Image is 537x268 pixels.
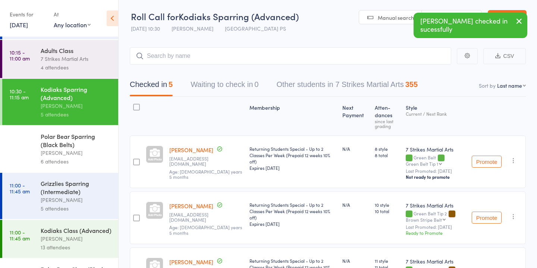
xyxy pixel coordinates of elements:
span: Roll Call for [131,10,179,22]
span: Kodiaks Sparring (Advanced) [179,10,299,22]
time: 11:00 - 11:45 am [10,229,30,241]
span: [GEOGRAPHIC_DATA] PS [225,25,286,32]
small: Last Promoted: [DATE] [406,168,466,174]
div: [PERSON_NAME] [41,149,112,157]
span: 8 total [375,152,400,158]
button: Promote [472,156,502,168]
div: 355 [405,80,418,88]
div: Current / Next Rank [406,111,466,116]
div: Ready to Promote [406,230,466,236]
div: Green Belt Tip 1 [406,161,438,166]
div: Not ready to promote [406,174,466,180]
time: 10:30 - 11:15 am [10,135,29,147]
button: Checked in5 [130,77,173,96]
div: 5 attendees [41,110,112,119]
a: 11:00 -11:45 amKodiaks Class (Advanced)[PERSON_NAME]13 attendees [2,220,118,258]
small: Last Promoted: [DATE] [406,224,466,230]
a: 10:30 -11:15 amKodiaks Sparring (Advanced)[PERSON_NAME]5 attendees [2,79,118,125]
div: Last name [497,82,522,89]
div: At [54,8,91,21]
div: 5 [169,80,173,88]
span: 11 style [375,258,400,264]
a: [PERSON_NAME] [169,202,213,210]
div: 5 attendees [41,204,112,213]
div: Green Belt Tip 2 [406,211,466,222]
a: 11:00 -11:45 amGrizzlies Sparring (Intermediate)[PERSON_NAME]5 attendees [2,173,118,219]
small: miel.gavranovic@gmail.com [169,212,244,223]
div: 4 attendees [41,63,112,72]
div: since last grading [375,119,400,128]
a: [PERSON_NAME] [169,146,213,154]
div: Polar Bear Sparring (Black Belts) [41,132,112,149]
div: Next Payment [339,100,372,132]
div: Grizzlies Sparring (Intermediate) [41,179,112,196]
div: Events for [10,8,46,21]
div: Returning Students Special - Up to 2 Classes Per Week (Prepaid 12 weeks 10% off) [249,146,336,171]
div: Kodiaks Sparring (Advanced) [41,85,112,102]
div: 7 Strikes Martial Arts [406,202,466,209]
input: Search by name [130,47,451,65]
span: 8 style [375,146,400,152]
div: [PERSON_NAME] checked in sucessfully [414,13,527,38]
div: N/A [342,146,369,152]
div: Membership [246,100,339,132]
label: Sort by [479,82,496,89]
button: Other students in 7 Strikes Martial Arts355 [276,77,418,96]
div: Kodiaks Class (Advanced) [41,226,112,234]
div: 7 Strikes Martial Arts [406,146,466,153]
button: Waiting to check in0 [191,77,258,96]
span: [PERSON_NAME] [172,25,213,32]
div: 6 attendees [41,157,112,166]
time: 10:15 - 11:00 am [10,49,30,61]
div: 0 [254,80,258,88]
time: 11:00 - 11:45 am [10,182,30,194]
a: 10:15 -11:00 amAdults Class7 Strikes Martial Arts4 attendees [2,40,118,78]
div: N/A [342,202,369,208]
span: [DATE] 10:30 [131,25,160,32]
div: 13 attendees [41,243,112,252]
a: [PERSON_NAME] [169,258,213,266]
time: 10:30 - 11:15 am [10,88,29,100]
div: Expires [DATE] [249,221,336,227]
div: N/A [342,258,369,264]
small: ahcruickshank@gmail.com [169,156,244,167]
span: Age: [DEMOGRAPHIC_DATA] years 5 months [169,168,242,180]
span: 10 total [375,208,400,214]
div: 7 Strikes Martial Arts [41,54,112,63]
a: 10:30 -11:15 amPolar Bear Sparring (Black Belts)[PERSON_NAME]6 attendees [2,126,118,172]
button: CSV [483,48,526,64]
div: [PERSON_NAME] [41,196,112,204]
span: Age: [DEMOGRAPHIC_DATA] years 5 months [169,224,242,236]
div: Adults Class [41,46,112,54]
span: Manual search [378,14,414,21]
div: Style [403,100,469,132]
div: Green Belt [406,155,466,166]
div: Atten­dances [372,100,403,132]
span: 10 style [375,202,400,208]
div: 7 Strikes Martial Arts [406,258,466,265]
div: Expires [DATE] [249,165,336,171]
div: Returning Students Special - Up to 2 Classes Per Week (Prepaid 12 weeks 10% off) [249,202,336,227]
a: Exit roll call [488,10,527,25]
button: Promote [472,212,502,224]
div: [PERSON_NAME] [41,234,112,243]
a: [DATE] [10,21,28,29]
div: Any location [54,21,91,29]
div: [PERSON_NAME] [41,102,112,110]
div: Brown Stripe Belt [406,217,442,222]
